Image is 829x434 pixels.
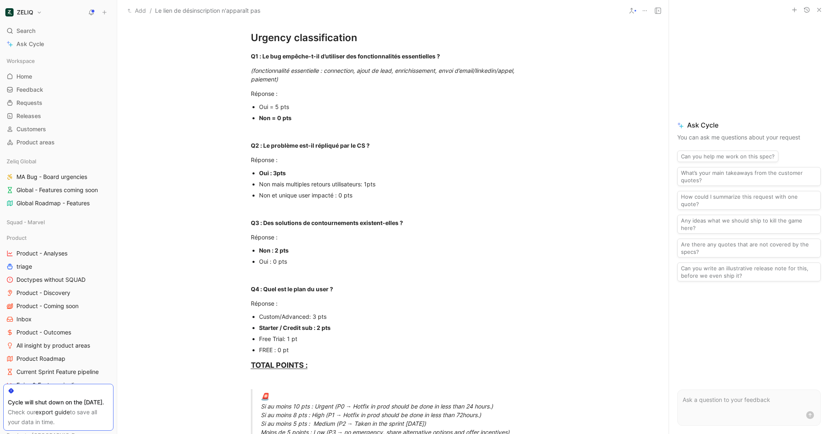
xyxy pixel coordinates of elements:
[16,173,87,181] span: MA Bug - Board urgencies
[251,299,535,308] div: Réponse :
[16,355,65,363] span: Product Roadmap
[677,151,778,162] button: Can you help me work on this spec?
[16,186,98,194] span: Global - Features coming soon
[3,38,113,50] a: Ask Cycle
[259,102,535,111] div: Oui = 5 pts
[8,407,109,427] div: Check our to save all your data in time.
[3,25,113,37] div: Search
[677,239,821,258] button: Are there any quotes that are not covered by the specs?
[16,262,32,271] span: triage
[3,136,113,149] a: Product areas
[16,125,46,133] span: Customers
[3,70,113,83] a: Home
[259,257,535,266] div: Oui : 0 pts
[16,72,32,81] span: Home
[677,167,821,186] button: What’s your main takeaways from the customer quotes?
[677,262,821,281] button: Can you write an illustrative release note for this, before we even ship it?
[16,26,35,36] span: Search
[3,155,113,167] div: Zeliq Global
[677,132,821,142] p: You can ask me questions about your request
[251,219,403,226] strong: Q3 : Des solutions de contournements existent-elles ?
[259,169,286,176] strong: Oui : 3pts
[3,123,113,135] a: Customers
[16,328,71,337] span: Product - Outcomes
[259,247,289,254] strong: Non : 2 pts
[251,155,535,164] div: Réponse :
[3,339,113,352] a: All insight by product areas
[16,138,55,146] span: Product areas
[259,324,331,331] strong: Starter / Credit sub : 2 pts
[259,114,292,121] strong: Non = 0 pts
[251,89,535,98] div: Réponse :
[251,53,440,60] strong: Q1 : Le bug empêche-t-il d’utiliser des fonctionnalités essentielles ?
[259,180,535,188] div: Non mais multiples retours utilisateurs: 1pts
[3,247,113,260] a: Product - Analyses
[17,9,33,16] h1: ZELIQ
[3,379,113,391] a: Epics & Feature pipeline
[3,97,113,109] a: Requests
[3,55,113,67] div: Workspace
[16,112,41,120] span: Releases
[259,334,535,343] div: Free Trial: 1 pt
[677,215,821,234] button: Any ideas what we should ship to kill the game here?
[7,218,45,226] span: Squad - Marvel
[150,6,152,16] span: /
[3,216,113,228] div: Squad - Marvel
[3,353,113,365] a: Product Roadmap
[3,110,113,122] a: Releases
[16,341,90,350] span: All insight by product areas
[3,232,113,391] div: ProductProduct - AnalysestriageDoctypes without SQUADProduct - DiscoveryProduct - Coming soonInbo...
[7,234,27,242] span: Product
[5,8,14,16] img: ZELIQ
[3,313,113,325] a: Inbox
[16,289,70,297] span: Product - Discovery
[3,184,113,196] a: Global - Features coming soon
[251,30,535,45] div: Urgency classification
[251,361,308,369] u: TOTAL POINTS :
[3,366,113,378] a: Current Sprint Feature pipeline
[3,84,113,96] a: Feedback
[7,57,35,65] span: Workspace
[3,155,113,209] div: Zeliq GlobalMA Bug - Board urgenciesGlobal - Features coming soonGlobal Roadmap - Features
[3,197,113,209] a: Global Roadmap - Features
[16,86,43,94] span: Feedback
[16,302,79,310] span: Product - Coming soon
[16,199,90,207] span: Global Roadmap - Features
[3,171,113,183] a: MA Bug - Board urgencies
[259,191,535,200] div: Non et unique user impacté : 0 pts
[3,300,113,312] a: Product - Coming soon
[16,276,86,284] span: Doctypes without SQUAD
[125,6,148,16] button: Add
[35,408,70,415] a: export guide
[251,142,370,149] strong: Q2 : Le problème est-il répliqué par le CS ?
[16,368,99,376] span: Current Sprint Feature pipeline
[16,249,67,258] span: Product - Analyses
[3,232,113,244] div: Product
[3,274,113,286] a: Doctypes without SQUAD
[16,381,81,389] span: Epics & Feature pipeline
[261,392,269,401] span: 🚨
[259,346,535,354] div: FREE : 0 pt
[677,191,821,210] button: How could I summarize this request with one quote?
[259,312,535,321] div: Custom/Advanced: 3 pts
[3,216,113,231] div: Squad - Marvel
[3,260,113,273] a: triage
[3,7,44,18] button: ZELIQZELIQ
[251,285,333,292] strong: Q4 : Quel est le plan du user ?
[7,157,36,165] span: Zeliq Global
[3,326,113,339] a: Product - Outcomes
[251,233,535,241] div: Réponse :
[8,397,109,407] div: Cycle will shut down on the [DATE].
[677,120,821,130] span: Ask Cycle
[16,315,32,323] span: Inbox
[155,6,260,16] span: Le lien de désinscription n'apparaît pas
[16,99,42,107] span: Requests
[16,39,44,49] span: Ask Cycle
[251,67,516,83] em: (fonctionnalité essentielle : connection, ajout de lead, enrichissement, envoi d’email/linkedin/a...
[3,287,113,299] a: Product - Discovery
